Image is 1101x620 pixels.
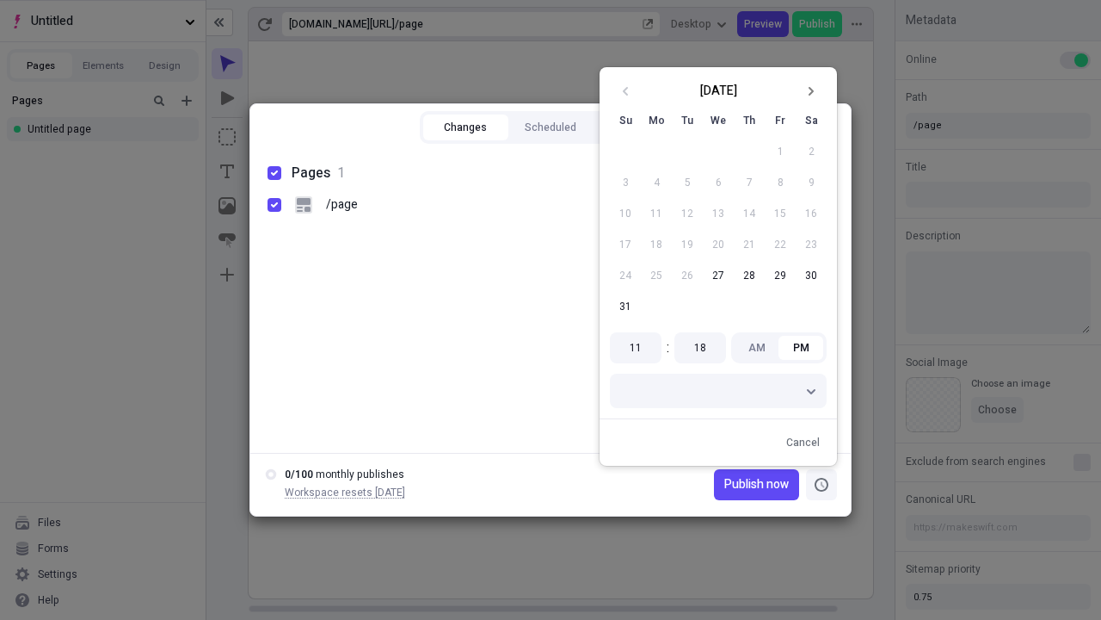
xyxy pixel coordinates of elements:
button: 30 [796,260,827,291]
span: Cancel [786,436,820,449]
th: Thursday [734,105,765,136]
button: 15 [765,198,796,229]
button: 31 [610,291,641,322]
button: 1 [765,136,796,167]
span: : [667,338,669,358]
th: Monday [641,105,672,136]
button: 20 [703,229,734,260]
button: 3 [610,167,641,198]
button: History [593,115,678,140]
button: 18 [641,229,672,260]
button: 19 [672,229,703,260]
button: 10 [610,198,641,229]
button: 26 [672,260,703,291]
button: 9 [796,167,827,198]
th: Tuesday [672,105,703,136]
button: 21 [734,229,765,260]
span: Publish now [724,475,789,494]
button: 25 [641,260,672,291]
button: 6 [703,167,734,198]
th: Saturday [796,105,827,136]
button: 17 [610,229,641,260]
button: 22 [765,229,796,260]
button: 28 [734,260,765,291]
span: monthly publishes [316,467,404,482]
button: 27 [703,260,734,291]
span: Pages [292,163,330,183]
button: 4 [641,167,672,198]
button: 7 [734,167,765,198]
button: Cancel [779,430,827,456]
button: 29 [765,260,796,291]
button: 16 [796,198,827,229]
th: Friday [765,105,796,136]
button: 5 [672,167,703,198]
button: 23 [796,229,827,260]
button: 11 [641,198,672,229]
button: Pages1 [261,158,840,189]
button: 12 [672,198,703,229]
button: AM [735,336,779,360]
span: Workspace resets [DATE] [285,485,405,500]
button: Go to next month [797,78,823,104]
span: 1 [337,163,345,183]
button: 24 [610,260,641,291]
th: Sunday [610,105,641,136]
button: 13 [703,198,734,229]
p: /page [326,195,358,214]
button: Go to previous month [613,78,639,104]
th: Wednesday [703,105,734,136]
button: 8 [765,167,796,198]
button: Changes [423,115,508,140]
div: [DATE] [700,82,737,101]
button: 2 [796,136,827,167]
span: 0 / 100 [285,467,313,482]
button: 14 [734,198,765,229]
button: PM [779,336,824,360]
button: Publish now [714,469,799,500]
button: Scheduled [508,115,594,140]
